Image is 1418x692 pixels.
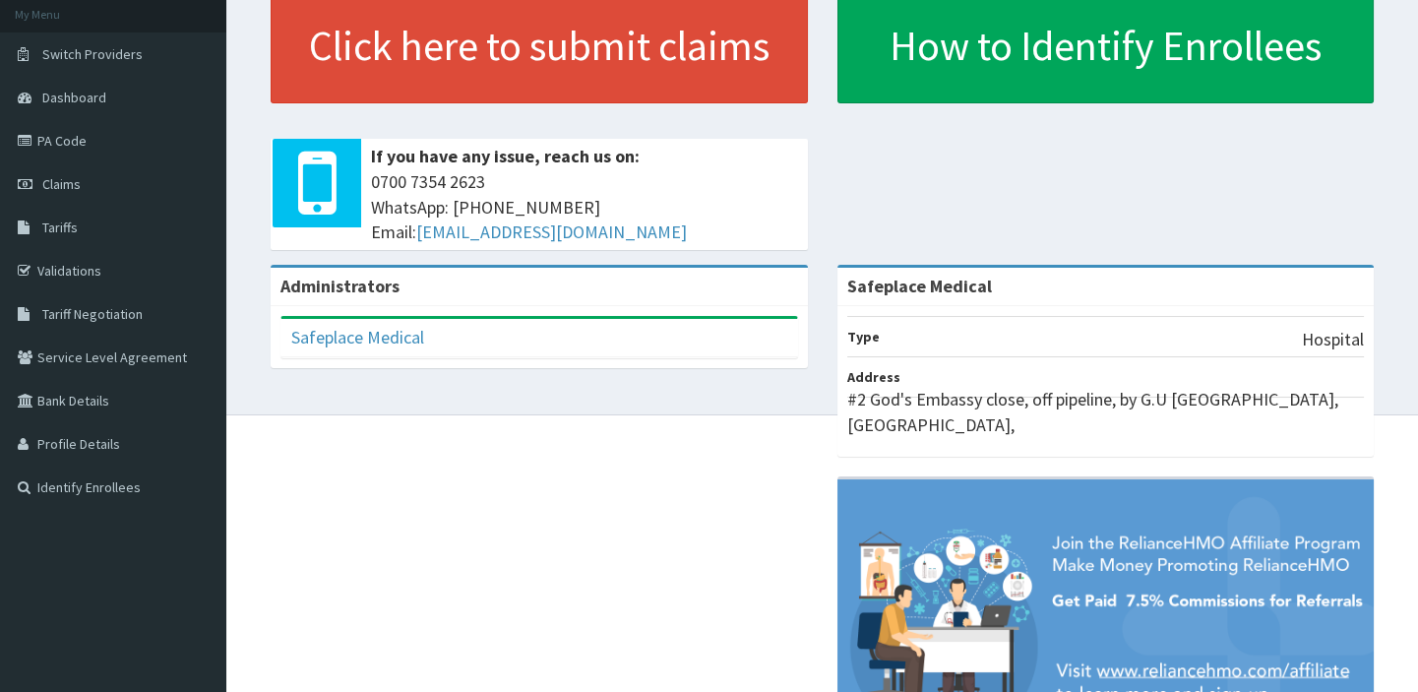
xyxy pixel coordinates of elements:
b: Administrators [280,275,400,297]
span: Switch Providers [42,45,143,63]
p: Hospital [1302,327,1364,352]
span: Tariff Negotiation [42,305,143,323]
b: If you have any issue, reach us on: [371,145,640,167]
strong: Safeplace Medical [847,275,992,297]
b: Type [847,328,880,346]
p: #2 God's Embassy close, off pipeline, by G.U [GEOGRAPHIC_DATA], [GEOGRAPHIC_DATA], [847,387,1365,437]
a: Safeplace Medical [291,326,424,348]
span: Dashboard [42,89,106,106]
span: Tariffs [42,219,78,236]
a: [EMAIL_ADDRESS][DOMAIN_NAME] [416,220,687,243]
span: 0700 7354 2623 WhatsApp: [PHONE_NUMBER] Email: [371,169,798,245]
b: Address [847,368,900,386]
span: Claims [42,175,81,193]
